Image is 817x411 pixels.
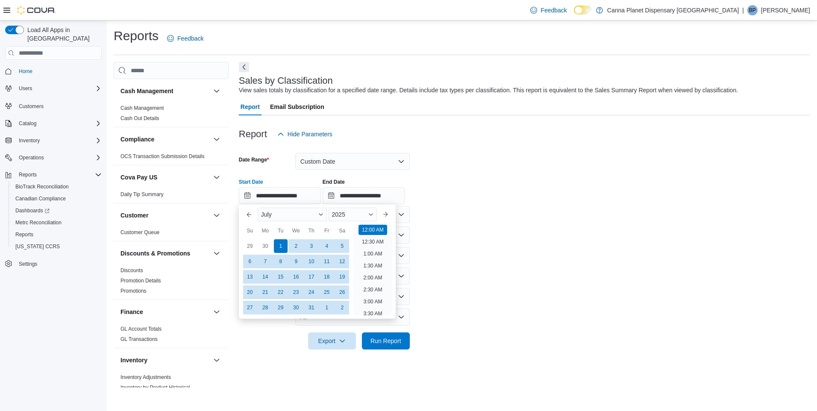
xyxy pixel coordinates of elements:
button: Open list of options [398,232,405,238]
div: day-14 [259,270,272,284]
div: Finance [114,324,229,348]
span: Customer Queue [120,229,159,236]
span: Inventory Adjustments [120,374,171,381]
a: Reports [12,229,37,240]
button: Cash Management [212,86,222,96]
button: Cova Pay US [120,173,210,182]
span: Report [241,98,260,115]
div: Cash Management [114,103,229,127]
span: Catalog [15,118,102,129]
button: Inventory [120,356,210,364]
a: Metrc Reconciliation [12,217,65,228]
span: Home [19,68,32,75]
div: day-6 [243,255,257,268]
div: day-28 [259,301,272,314]
div: Tu [274,224,288,238]
div: Button. Open the month selector. July is currently selected. [258,208,327,221]
div: day-3 [305,239,318,253]
button: Catalog [15,118,40,129]
button: [US_STATE] CCRS [9,241,105,252]
a: Customers [15,101,47,112]
span: Users [15,83,102,94]
span: Feedback [541,6,567,15]
span: 2025 [332,211,345,218]
a: Feedback [527,2,570,19]
li: 12:00 AM [359,225,387,235]
h3: Customer [120,211,148,220]
div: Compliance [114,151,229,165]
span: Cash Management [120,105,164,112]
span: Hide Parameters [288,130,332,138]
span: Metrc Reconciliation [12,217,102,228]
div: day-5 [335,239,349,253]
a: Settings [15,259,41,269]
span: Dashboards [12,205,102,216]
a: [US_STATE] CCRS [12,241,63,252]
li: 3:00 AM [360,297,385,307]
span: Feedback [177,34,203,43]
div: day-30 [289,301,303,314]
button: Users [2,82,105,94]
span: Reports [19,171,37,178]
div: day-24 [305,285,318,299]
div: day-23 [289,285,303,299]
h3: Report [239,129,267,139]
a: Daily Tip Summary [120,191,164,197]
div: Binal Patel [747,5,758,15]
span: July [261,211,272,218]
div: Sa [335,224,349,238]
div: Mo [259,224,272,238]
button: Previous Month [242,208,256,221]
div: day-21 [259,285,272,299]
span: Discounts [120,267,143,274]
button: Finance [120,308,210,316]
h3: Sales by Classification [239,76,333,86]
h3: Inventory [120,356,147,364]
div: day-2 [335,301,349,314]
span: Dashboards [15,207,50,214]
p: [PERSON_NAME] [761,5,810,15]
img: Cova [17,6,56,15]
span: Email Subscription [270,98,324,115]
li: 1:00 AM [360,249,385,259]
p: | [742,5,744,15]
div: day-12 [335,255,349,268]
span: Settings [19,261,37,267]
h3: Compliance [120,135,154,144]
a: Inventory Adjustments [120,374,171,380]
span: Users [19,85,32,92]
button: Operations [2,152,105,164]
div: day-11 [320,255,334,268]
button: Compliance [120,135,210,144]
div: day-10 [305,255,318,268]
a: Cash Management [120,105,164,111]
span: Settings [15,258,102,269]
div: Customer [114,227,229,241]
a: Dashboards [9,205,105,217]
span: Catalog [19,120,36,127]
div: day-17 [305,270,318,284]
h3: Cash Management [120,87,173,95]
h1: Reports [114,27,159,44]
div: day-27 [243,301,257,314]
button: Canadian Compliance [9,193,105,205]
div: day-18 [320,270,334,284]
button: BioTrack Reconciliation [9,181,105,193]
input: Press the down key to open a popover containing a calendar. [323,187,405,204]
button: Operations [15,153,47,163]
a: GL Transactions [120,336,158,342]
div: day-7 [259,255,272,268]
span: Metrc Reconciliation [15,219,62,226]
span: Reports [15,170,102,180]
div: day-2 [289,239,303,253]
button: Reports [2,169,105,181]
span: BioTrack Reconciliation [12,182,102,192]
label: End Date [323,179,345,185]
h3: Cova Pay US [120,173,157,182]
a: GL Account Totals [120,326,162,332]
button: Cash Management [120,87,210,95]
button: Catalog [2,117,105,129]
div: day-22 [274,285,288,299]
div: We [289,224,303,238]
